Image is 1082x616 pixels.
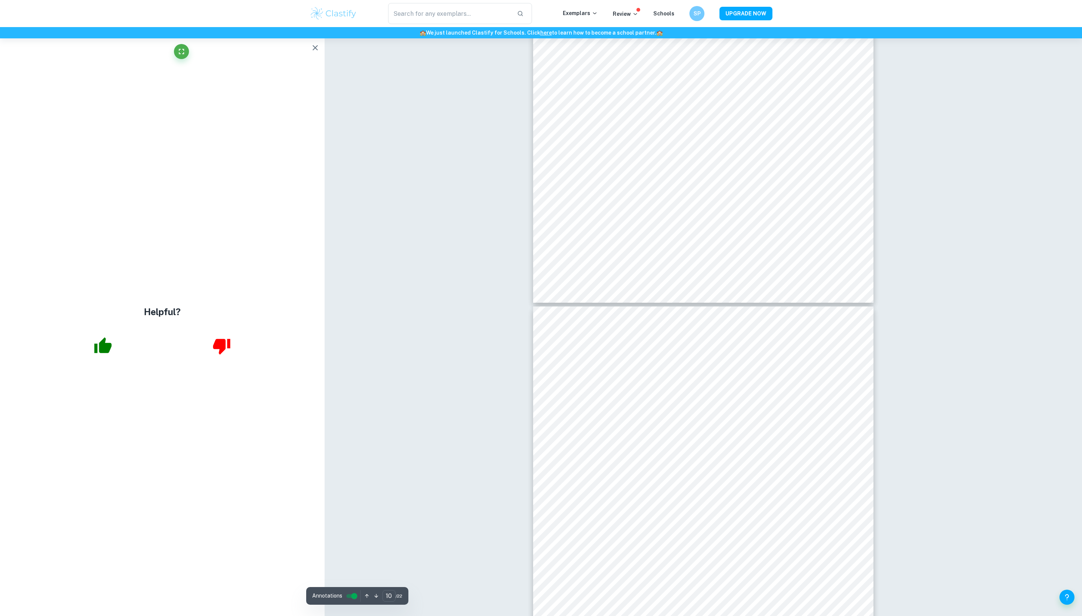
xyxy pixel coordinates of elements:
[312,592,342,600] span: Annotations
[653,11,674,17] a: Schools
[613,10,638,18] p: Review
[719,7,772,20] button: UPGRADE NOW
[689,6,704,21] button: SP
[396,593,402,599] span: / 22
[656,30,663,36] span: 🏫
[540,30,552,36] a: here
[693,9,701,18] h6: SP
[388,3,511,24] input: Search for any exemplars...
[563,9,598,17] p: Exemplars
[144,305,181,319] h4: Helpful?
[174,44,189,59] button: Fullscreen
[1059,590,1074,605] button: Help and Feedback
[310,6,357,21] img: Clastify logo
[420,30,426,36] span: 🏫
[2,29,1080,37] h6: We just launched Clastify for Schools. Click to learn how to become a school partner.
